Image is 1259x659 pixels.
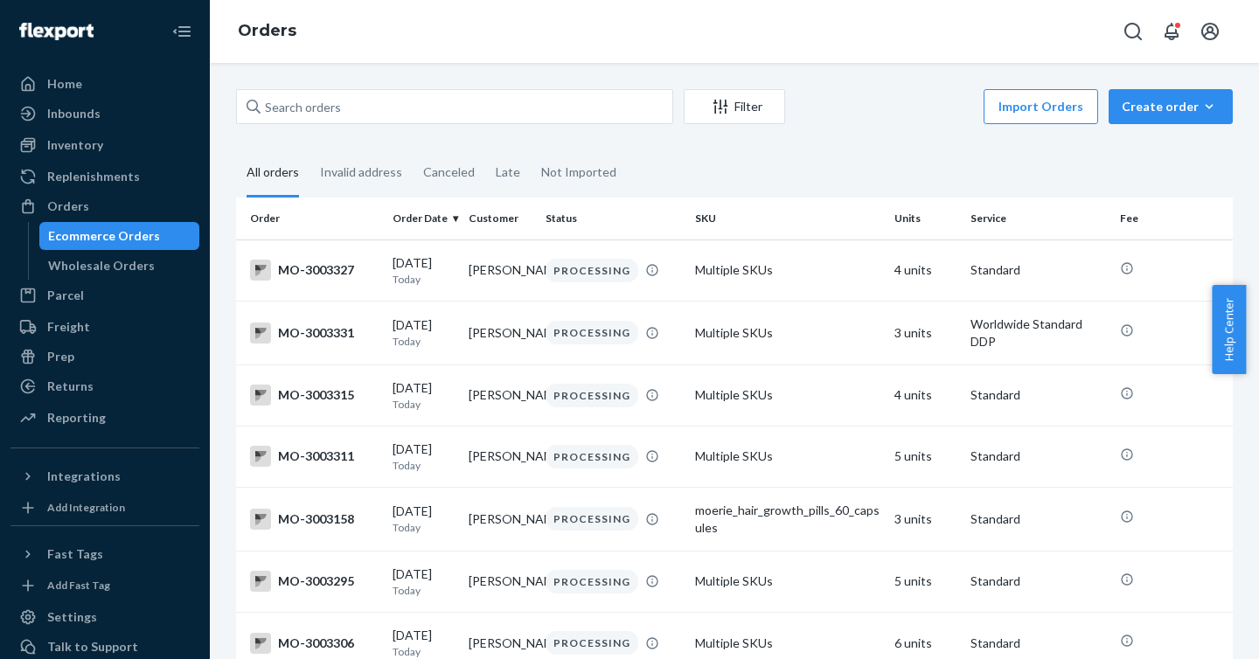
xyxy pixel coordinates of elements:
[10,462,199,490] button: Integrations
[238,21,296,40] a: Orders
[688,551,887,612] td: Multiple SKUs
[462,364,538,426] td: [PERSON_NAME]
[984,89,1098,124] button: Import Orders
[688,426,887,487] td: Multiple SKUs
[1113,198,1233,239] th: Fee
[393,254,455,287] div: [DATE]
[10,404,199,432] a: Reporting
[19,23,94,40] img: Flexport logo
[685,98,784,115] div: Filter
[970,261,1106,279] p: Standard
[1212,285,1246,374] button: Help Center
[393,379,455,412] div: [DATE]
[10,497,199,518] a: Add Integration
[10,163,199,191] a: Replenishments
[47,468,121,485] div: Integrations
[393,627,455,659] div: [DATE]
[688,239,887,301] td: Multiple SKUs
[10,131,199,159] a: Inventory
[684,89,785,124] button: Filter
[236,89,673,124] input: Search orders
[688,301,887,364] td: Multiple SKUs
[48,227,160,245] div: Ecommerce Orders
[887,364,963,426] td: 4 units
[39,222,200,250] a: Ecommerce Orders
[546,445,638,468] div: PROCESSING
[688,198,887,239] th: SKU
[393,644,455,659] p: Today
[224,6,310,57] ol: breadcrumbs
[10,70,199,98] a: Home
[47,136,103,154] div: Inventory
[10,100,199,128] a: Inbounds
[546,259,638,282] div: PROCESSING
[546,570,638,593] div: PROCESSING
[47,348,74,365] div: Prep
[386,198,462,239] th: Order Date
[393,458,455,473] p: Today
[546,507,638,531] div: PROCESSING
[393,503,455,535] div: [DATE]
[1122,98,1220,115] div: Create order
[688,364,887,426] td: Multiple SKUs
[887,551,963,612] td: 5 units
[48,257,155,274] div: Wholesale Orders
[970,572,1106,590] p: Standard
[47,198,89,215] div: Orders
[970,386,1106,404] p: Standard
[887,301,963,364] td: 3 units
[47,638,138,656] div: Talk to Support
[462,487,538,551] td: [PERSON_NAME]
[47,545,103,563] div: Fast Tags
[541,149,616,195] div: Not Imported
[1109,89,1233,124] button: Create order
[887,198,963,239] th: Units
[423,149,475,195] div: Canceled
[47,378,94,395] div: Returns
[393,334,455,349] p: Today
[462,426,538,487] td: [PERSON_NAME]
[250,385,379,406] div: MO-3003315
[970,316,1106,350] p: Worldwide Standard DDP
[887,487,963,551] td: 3 units
[250,323,379,343] div: MO-3003331
[393,316,455,349] div: [DATE]
[47,287,84,304] div: Parcel
[164,14,199,49] button: Close Navigation
[462,239,538,301] td: [PERSON_NAME]
[250,509,379,530] div: MO-3003158
[887,426,963,487] td: 5 units
[1154,14,1189,49] button: Open notifications
[1116,14,1151,49] button: Open Search Box
[970,510,1106,528] p: Standard
[546,321,638,344] div: PROCESSING
[546,631,638,655] div: PROCESSING
[496,149,520,195] div: Late
[236,198,386,239] th: Order
[546,384,638,407] div: PROCESSING
[539,198,688,239] th: Status
[469,211,531,225] div: Customer
[393,583,455,598] p: Today
[250,260,379,281] div: MO-3003327
[47,409,106,427] div: Reporting
[10,343,199,371] a: Prep
[10,313,199,341] a: Freight
[10,281,199,309] a: Parcel
[10,372,199,400] a: Returns
[462,301,538,364] td: [PERSON_NAME]
[250,446,379,467] div: MO-3003311
[393,440,455,473] div: [DATE]
[47,318,90,336] div: Freight
[47,500,125,515] div: Add Integration
[462,551,538,612] td: [PERSON_NAME]
[47,608,97,626] div: Settings
[10,192,199,220] a: Orders
[1193,14,1228,49] button: Open account menu
[47,75,82,93] div: Home
[247,149,299,198] div: All orders
[10,603,199,631] a: Settings
[963,198,1113,239] th: Service
[47,105,101,122] div: Inbounds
